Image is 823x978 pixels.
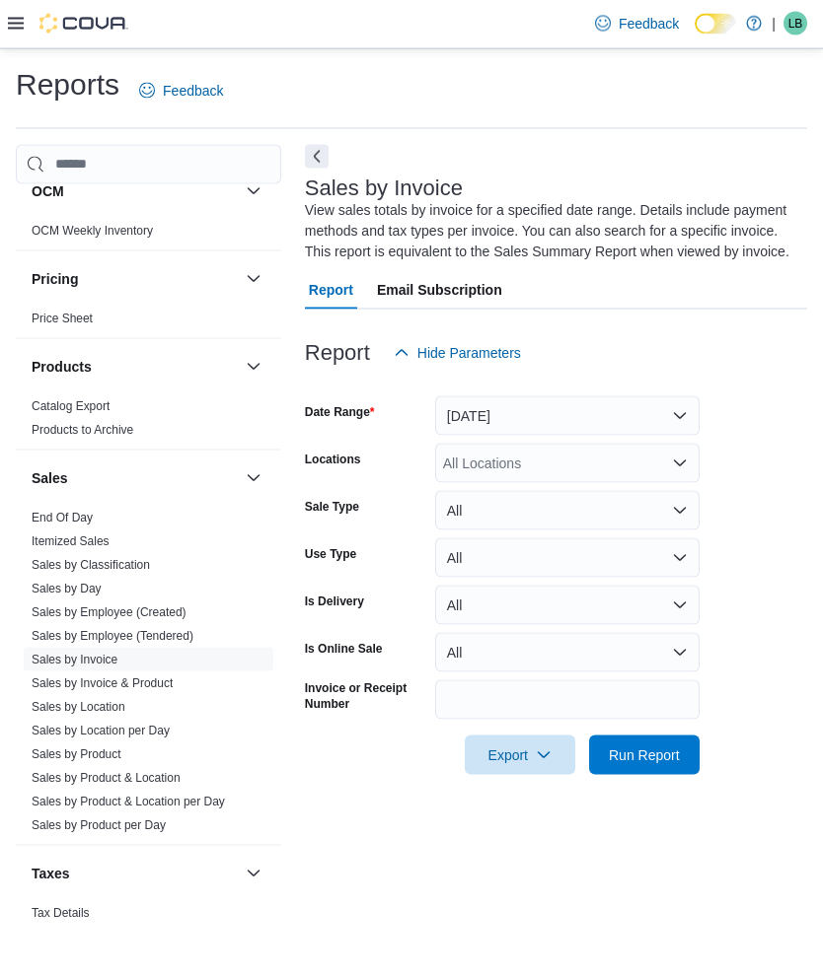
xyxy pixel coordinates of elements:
button: [DATE] [435,396,700,436]
span: Run Report [609,745,680,765]
img: Cova [39,14,128,34]
a: Sales by Location per Day [32,724,170,737]
span: Report [309,270,353,310]
a: Price Sheet [32,312,93,325]
button: Next [305,145,329,169]
a: Products to Archive [32,423,133,437]
a: Sales by Day [32,582,102,595]
a: Sales by Product [32,747,121,761]
a: Feedback [587,4,687,43]
div: Sales [16,506,281,845]
a: OCM Weekly Inventory [32,224,153,238]
h3: Sales [32,468,68,488]
button: OCM [32,181,238,201]
button: Products [242,355,265,379]
label: Date Range [305,404,375,420]
button: Taxes [242,862,265,885]
span: Feedback [163,81,223,101]
span: LB [788,12,803,35]
a: Sales by Product & Location per Day [32,795,225,808]
span: Hide Parameters [417,343,521,363]
button: OCM [242,179,265,203]
p: | [772,12,776,35]
h3: OCM [32,181,64,201]
button: Hide Parameters [386,333,529,373]
input: Dark Mode [695,14,736,35]
button: Pricing [242,267,265,291]
button: Run Report [589,735,700,775]
a: Sales by Employee (Tendered) [32,629,193,643]
div: OCM [16,219,281,250]
span: Export [477,735,563,775]
h3: Report [305,341,370,365]
button: All [435,586,700,625]
div: Lori Burns [784,12,807,35]
h3: Sales by Invoice [305,176,463,200]
button: All [435,538,700,578]
label: Invoice or Receipt Number [305,680,427,712]
div: Pricing [16,307,281,338]
h3: Pricing [32,269,78,289]
div: View sales totals by invoice for a specified date range. Details include payment methods and tax ... [305,200,797,262]
label: Is Delivery [305,594,364,609]
button: Sales [32,468,238,488]
h1: Reports [16,65,119,105]
a: Sales by Location [32,700,125,714]
a: Feedback [131,71,231,110]
label: Sale Type [305,499,359,515]
a: Tax Details [32,906,90,920]
a: Sales by Invoice & Product [32,676,173,690]
a: Sales by Product & Location [32,771,181,785]
a: Itemized Sales [32,534,110,548]
a: Sales by Product per Day [32,818,166,832]
h3: Products [32,357,92,377]
button: Pricing [32,269,238,289]
button: All [435,633,700,672]
a: Sales by Invoice [32,653,117,666]
h3: Taxes [32,864,70,883]
button: Sales [242,466,265,490]
span: Feedback [619,14,679,34]
button: Open list of options [672,455,688,471]
label: Is Online Sale [305,641,383,657]
label: Locations [305,452,361,467]
button: All [435,491,700,530]
a: Sales by Classification [32,558,150,572]
a: Catalog Export [32,399,110,413]
label: Use Type [305,546,356,562]
a: End Of Day [32,511,93,524]
div: Taxes [16,901,281,956]
button: Products [32,357,238,377]
button: Export [465,735,575,775]
button: Taxes [32,864,238,883]
span: Dark Mode [695,35,696,35]
div: Products [16,394,281,450]
a: Sales by Employee (Created) [32,605,187,619]
span: Email Subscription [377,270,502,310]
